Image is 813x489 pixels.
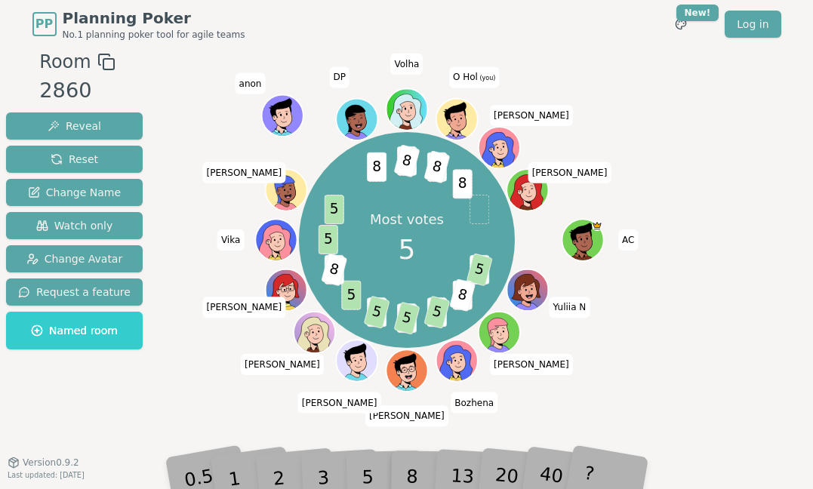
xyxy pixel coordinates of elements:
span: 5 [341,281,361,310]
span: Click to change your name [550,297,590,318]
span: Click to change your name [203,297,286,318]
span: Request a feature [18,284,131,300]
span: Last updated: [DATE] [8,471,85,479]
button: Reveal [6,112,143,140]
span: AC is the host [592,220,602,231]
span: Change Avatar [26,251,123,266]
span: Click to change your name [365,405,448,426]
button: Watch only [6,212,143,239]
span: Click to change your name [490,105,573,126]
span: 5 [393,302,420,335]
span: 5 [427,152,447,182]
span: Watch only [36,218,113,233]
span: (you) [478,75,496,81]
button: Change Avatar [6,245,143,272]
span: 8 [423,151,450,184]
span: 5 [319,226,338,255]
span: Click to change your name [241,354,324,375]
span: Click to change your name [298,392,381,413]
span: Click to change your name [451,392,497,413]
button: Named room [6,312,143,349]
span: 5 [397,146,417,176]
span: Click to change your name [236,72,266,94]
span: 3 [397,304,417,334]
span: Click to change your name [329,66,349,88]
button: Change Name [6,179,143,206]
span: Room [39,48,91,75]
span: 5 [325,255,344,284]
span: 3 [470,255,489,284]
div: 2860 [39,75,115,106]
span: Click to change your name [528,162,611,183]
span: 5 [467,254,493,287]
span: Change Name [28,185,121,200]
span: 5 [364,296,390,329]
span: Named room [31,323,118,338]
span: PP [35,15,53,33]
button: Request a feature [6,278,143,306]
button: Version0.9.2 [8,457,79,469]
span: 3 [427,298,447,328]
span: 5 [398,229,415,269]
button: Reset [6,146,143,173]
span: 5 [423,296,450,329]
span: 5 [325,195,344,225]
span: Version 0.9.2 [23,457,79,469]
span: 8 [449,278,476,312]
a: Log in [725,11,781,38]
button: New! [667,11,694,38]
span: 5 [453,281,473,310]
span: 8 [367,298,386,328]
span: Click to change your name [490,354,573,375]
span: Reset [51,152,98,167]
span: 8 [393,145,420,178]
span: Click to change your name [390,54,423,75]
span: Click to change your name [618,229,638,251]
span: Click to change your name [217,229,244,251]
button: Click to change your avatar [437,100,476,139]
span: No.1 planning poker tool for agile teams [63,29,245,41]
div: New! [676,5,719,21]
span: 8 [321,254,347,287]
p: Most votes [370,210,444,229]
span: Reveal [48,118,101,134]
span: Click to change your name [449,66,499,88]
span: Planning Poker [63,8,245,29]
span: 8 [367,152,386,182]
span: Click to change your name [203,162,286,183]
a: PPPlanning PokerNo.1 planning poker tool for agile teams [32,8,245,41]
span: 8 [453,170,473,199]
